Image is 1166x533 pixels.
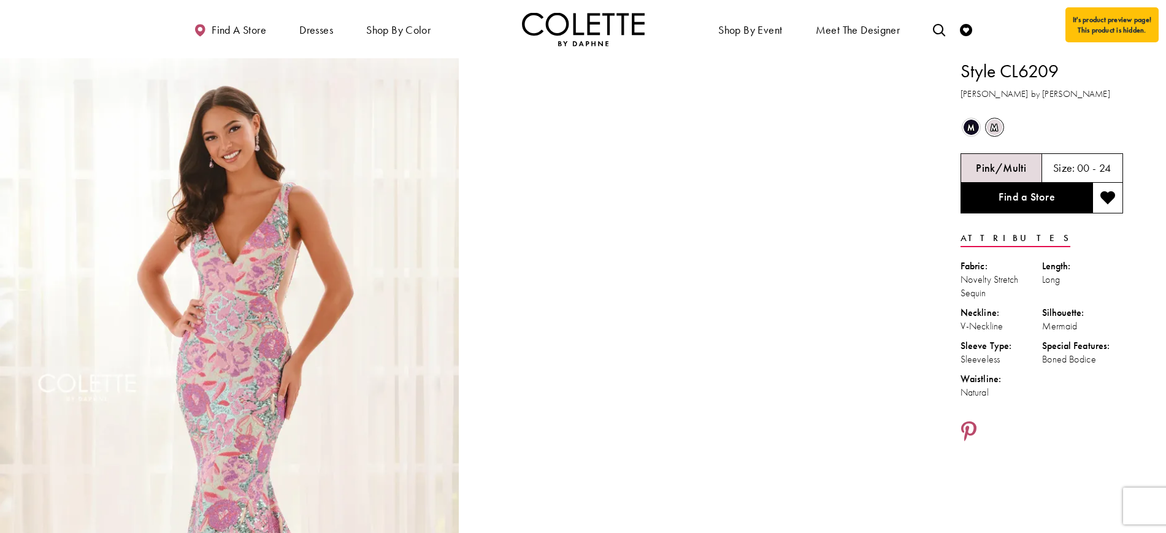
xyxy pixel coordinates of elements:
[961,353,1042,366] div: Sleeveless
[961,58,1123,84] h1: Style CL6209
[522,12,645,46] a: Visit Home Page
[961,386,1042,399] div: Natural
[1092,183,1123,213] button: Add to wishlist
[816,24,900,36] span: Meet the designer
[961,87,1123,101] h3: [PERSON_NAME] by [PERSON_NAME]
[366,24,431,36] span: Shop by color
[1053,161,1075,175] span: Size:
[961,320,1042,333] div: V-Neckline
[961,306,1042,320] div: Neckline:
[715,12,785,46] span: Shop By Event
[299,24,333,36] span: Dresses
[1065,7,1159,42] div: It's product preview page! This product is hidden.
[961,273,1042,300] div: Novelty Stretch Sequin
[1042,320,1124,333] div: Mermaid
[1077,162,1111,174] h5: 00 - 24
[1042,306,1124,320] div: Silhouette:
[976,162,1026,174] h5: Chosen color
[961,116,1123,139] div: Product color controls state depends on size chosen
[212,24,266,36] span: Find a store
[957,12,975,46] a: Check Wishlist
[465,58,924,288] video: Style CL6209 Colette by Daphne #1 autoplay loop mute video
[363,12,434,46] span: Shop by color
[296,12,336,46] span: Dresses
[961,117,982,138] div: Midnight/Multi
[961,229,1070,247] a: Attributes
[961,183,1092,213] a: Find a Store
[1042,259,1124,273] div: Length:
[961,339,1042,353] div: Sleeve Type:
[961,421,977,444] a: Share using Pinterest - Opens in new tab
[1042,273,1124,286] div: Long
[813,12,903,46] a: Meet the designer
[718,24,782,36] span: Shop By Event
[1042,353,1124,366] div: Boned Bodice
[1042,339,1124,353] div: Special Features:
[191,12,269,46] a: Find a store
[984,117,1005,138] div: Pink/Multi
[522,12,645,46] img: Colette by Daphne
[961,372,1042,386] div: Waistline:
[930,12,948,46] a: Toggle search
[961,259,1042,273] div: Fabric:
